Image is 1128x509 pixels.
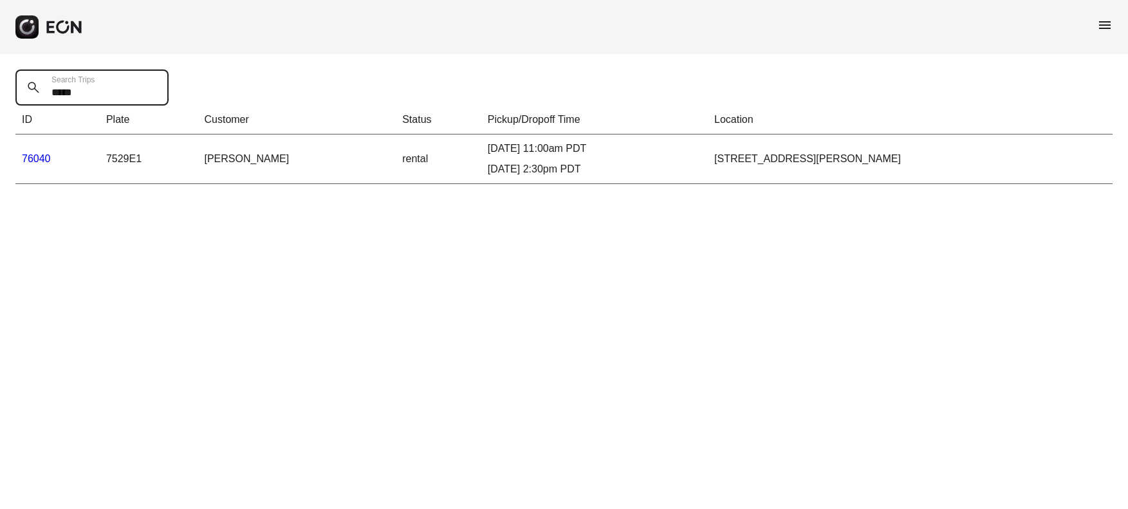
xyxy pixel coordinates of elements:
th: Pickup/Dropoff Time [481,106,708,134]
th: Location [708,106,1113,134]
td: rental [396,134,481,184]
td: [STREET_ADDRESS][PERSON_NAME] [708,134,1113,184]
th: Status [396,106,481,134]
th: Plate [100,106,198,134]
span: menu [1097,17,1113,33]
label: Search Trips [51,75,95,85]
th: Customer [198,106,396,134]
a: 76040 [22,153,51,164]
div: [DATE] 2:30pm PDT [488,162,701,177]
td: [PERSON_NAME] [198,134,396,184]
div: [DATE] 11:00am PDT [488,141,701,156]
th: ID [15,106,100,134]
td: 7529E1 [100,134,198,184]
